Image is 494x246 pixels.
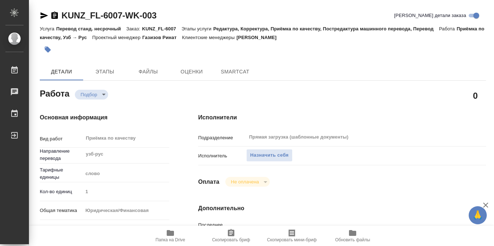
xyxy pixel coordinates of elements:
p: Тарифные единицы [40,166,83,181]
h2: 0 [473,89,478,102]
div: слово [83,167,169,180]
div: Юридическая/Финансовая [83,204,169,217]
span: Файлы [131,67,166,76]
button: Не оплачена [229,179,261,185]
button: Скопировать ссылку [50,11,59,20]
input: Пустое поле [246,223,462,234]
button: 🙏 [469,206,487,224]
h4: Исполнители [198,113,486,122]
button: Папка на Drive [140,226,201,246]
span: [PERSON_NAME] детали заказа [394,12,466,19]
div: Подбор [75,90,108,99]
span: Обновить файлы [335,237,370,242]
span: Этапы [88,67,122,76]
span: 🙏 [472,208,484,223]
p: Общая тематика [40,207,83,214]
button: Обновить файлы [322,226,383,246]
span: Папка на Drive [156,237,185,242]
p: [PERSON_NAME] [237,35,282,40]
p: Этапы услуги [182,26,213,31]
p: Работа [439,26,457,31]
p: Заказ: [126,26,142,31]
span: SmartCat [218,67,252,76]
input: Пустое поле [83,186,169,197]
span: Скопировать мини-бриф [267,237,316,242]
p: KUNZ_FL-6007 [142,26,182,31]
p: Клиентские менеджеры [182,35,237,40]
p: Услуга [40,26,56,31]
span: Назначить себя [250,151,289,160]
p: Перевод станд. несрочный [56,26,126,31]
button: Добавить тэг [40,42,56,58]
p: Направление перевода [40,148,83,162]
h4: Основная информация [40,113,169,122]
button: Назначить себя [246,149,293,162]
button: Скопировать ссылку для ЯМессенджера [40,11,48,20]
button: Подбор [78,92,99,98]
div: Подбор [225,177,270,187]
p: Проектный менеджер [92,35,142,40]
h2: Работа [40,86,69,99]
h4: Оплата [198,178,220,186]
span: Детали [44,67,79,76]
button: Скопировать бриф [201,226,261,246]
p: Исполнитель [198,152,246,160]
p: Подразделение [198,134,246,141]
span: Оценки [174,67,209,76]
p: Последнее изменение [198,221,246,236]
p: Вид работ [40,135,83,143]
p: Кол-во единиц [40,188,83,195]
p: Газизов Ринат [142,35,182,40]
a: KUNZ_FL-6007-WK-003 [61,10,157,20]
button: Скопировать мини-бриф [261,226,322,246]
h4: Дополнительно [198,204,486,213]
div: Личные документы [83,223,169,236]
p: Редактура, Корректура, Приёмка по качеству, Постредактура машинного перевода, Перевод [213,26,439,31]
span: Скопировать бриф [212,237,250,242]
